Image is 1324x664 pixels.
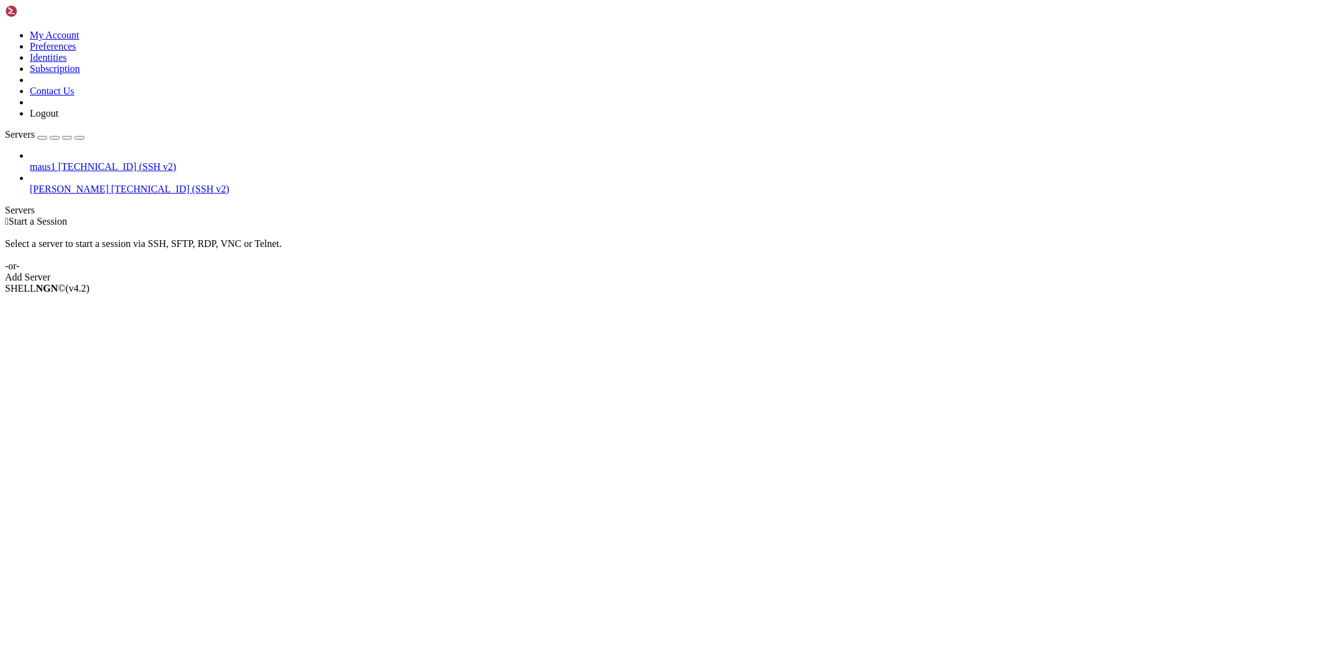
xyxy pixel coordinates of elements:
[5,272,1319,283] div: Add Server
[5,205,1319,216] div: Servers
[9,216,67,227] span: Start a Session
[30,161,1319,173] a: maus1 [TECHNICAL_ID] (SSH v2)
[30,86,74,96] a: Contact Us
[30,173,1319,195] li: [PERSON_NAME] [TECHNICAL_ID] (SSH v2)
[111,184,229,194] span: [TECHNICAL_ID] (SSH v2)
[5,216,9,227] span: 
[30,52,67,63] a: Identities
[58,161,176,172] span: [TECHNICAL_ID] (SSH v2)
[30,161,56,172] span: maus1
[30,41,76,52] a: Preferences
[30,108,58,119] a: Logout
[30,30,79,40] a: My Account
[30,184,1319,195] a: [PERSON_NAME] [TECHNICAL_ID] (SSH v2)
[30,150,1319,173] li: maus1 [TECHNICAL_ID] (SSH v2)
[5,5,76,17] img: Shellngn
[66,283,90,294] span: 4.2.0
[30,63,80,74] a: Subscription
[30,184,109,194] span: [PERSON_NAME]
[5,227,1319,272] div: Select a server to start a session via SSH, SFTP, RDP, VNC or Telnet. -or-
[5,129,84,140] a: Servers
[5,129,35,140] span: Servers
[36,283,58,294] b: NGN
[5,283,89,294] span: SHELL ©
